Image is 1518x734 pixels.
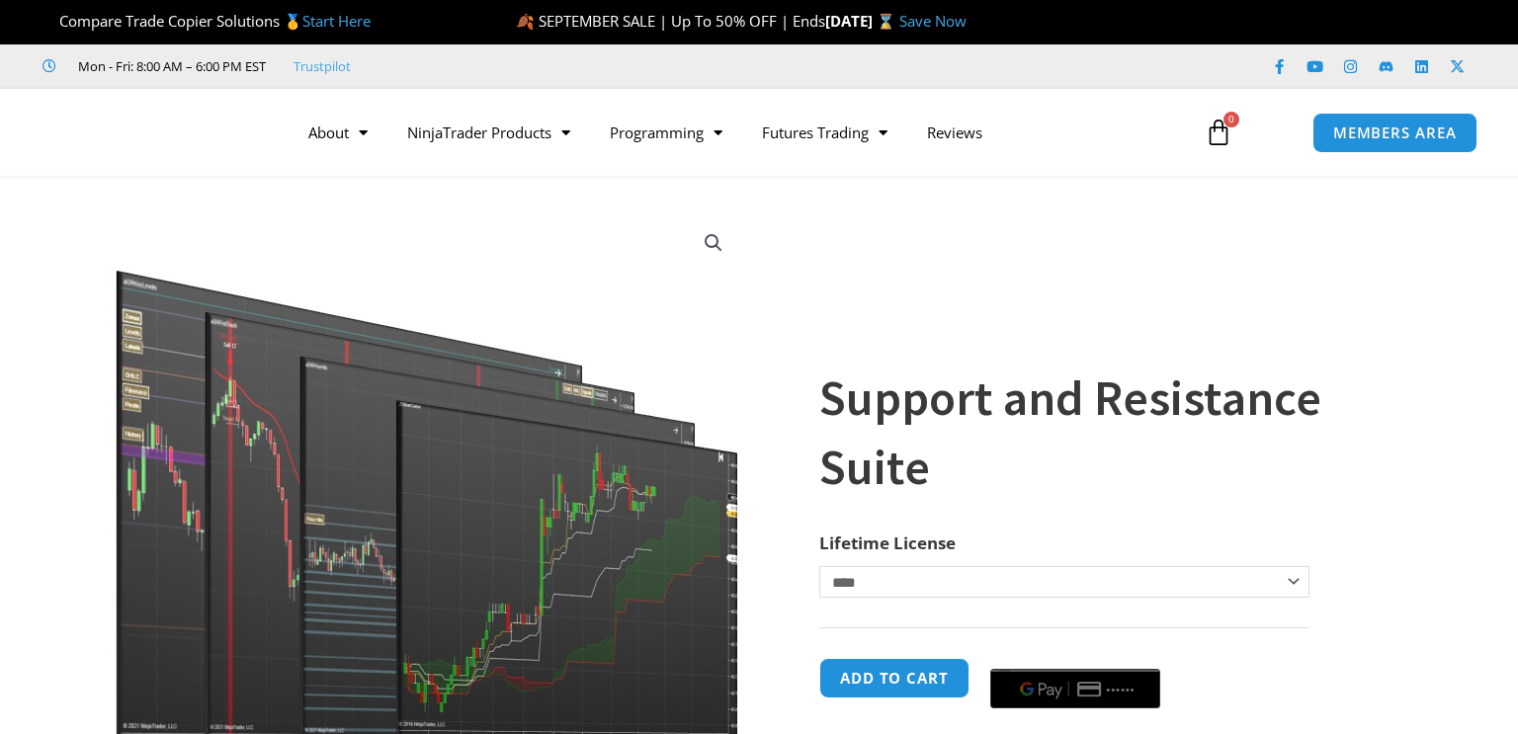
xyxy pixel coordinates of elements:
[990,669,1160,708] button: Buy with GPay
[907,110,1002,155] a: Reviews
[43,97,256,168] img: LogoAI | Affordable Indicators – NinjaTrader
[289,110,1185,155] nav: Menu
[1333,125,1457,140] span: MEMBERS AREA
[819,608,850,621] a: Clear options
[387,110,590,155] a: NinjaTrader Products
[294,54,351,78] a: Trustpilot
[819,364,1396,502] h1: Support and Resistance Suite
[516,11,825,31] span: 🍂 SEPTEMBER SALE | Up To 50% OFF | Ends
[899,11,967,31] a: Save Now
[825,11,899,31] strong: [DATE] ⌛
[1223,112,1239,127] span: 0
[819,531,956,554] label: Lifetime License
[590,110,742,155] a: Programming
[1312,113,1477,153] a: MEMBERS AREA
[1175,104,1262,161] a: 0
[289,110,387,155] a: About
[42,11,371,31] span: Compare Trade Copier Solutions 🥇
[43,14,58,29] img: 🏆
[819,658,970,698] button: Add to cart
[742,110,907,155] a: Futures Trading
[986,655,1164,657] iframe: Secure payment input frame
[73,54,266,78] span: Mon - Fri: 8:00 AM – 6:00 PM EST
[302,11,371,31] a: Start Here
[696,225,731,261] a: View full-screen image gallery
[1107,683,1137,696] text: ••••••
